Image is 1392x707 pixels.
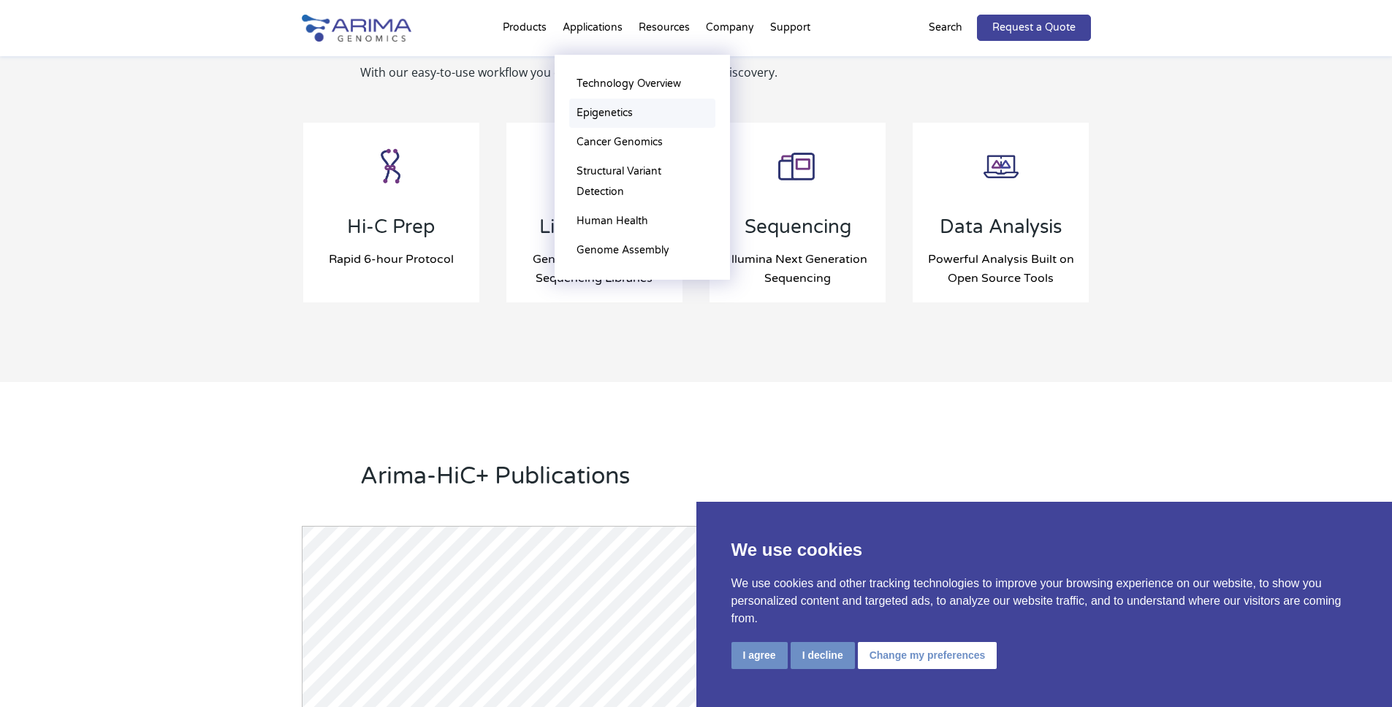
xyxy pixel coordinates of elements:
[4,299,13,308] input: Library Prep
[731,575,1358,627] p: We use cookies and other tracking technologies to improve your browsing experience on our website...
[302,15,411,42] img: Arima-Genomics-logo
[324,261,333,270] input: Human Health
[569,207,715,236] a: Human Health
[929,18,962,37] p: Search
[17,203,35,216] span: Hi-C
[977,15,1091,41] a: Request a Quote
[972,137,1030,196] img: Data-Analysis-Step_Icon_Arima-Genomics.png
[521,250,669,288] h4: Generate High-quality Sequencing Libraries
[324,223,333,232] input: Gene Regulation
[791,642,855,669] button: I decline
[17,241,101,254] span: High Coverage Hi-C
[521,215,669,250] h3: Library Prep
[320,121,343,134] span: State
[569,69,715,99] a: Technology Overview
[569,99,715,128] a: Epigenetics
[4,337,13,346] input: Other
[337,279,458,292] span: Structural Variant Discovery
[4,204,13,213] input: Hi-C
[858,642,997,669] button: Change my preferences
[337,241,386,254] span: Epigenetics
[17,279,107,292] span: Single-Cell Methyl-3C
[17,336,42,349] span: Other
[4,242,13,251] input: High Coverage Hi-C
[318,250,465,269] h4: Rapid 6-hour Protocol
[324,299,333,308] input: Other
[927,215,1075,250] h3: Data Analysis
[4,318,13,327] input: Arima Bioinformatics Platform
[318,215,465,250] h3: Hi-C Prep
[17,222,72,235] span: Capture Hi-C
[337,222,408,235] span: Gene Regulation
[768,137,826,196] img: Sequencing-Step_Icon_Arima-Genomics.png
[337,298,362,311] span: Other
[324,242,333,251] input: Epigenetics
[724,215,872,250] h3: Sequencing
[724,250,872,288] h4: Illumina Next Generation Sequencing
[360,460,1091,504] h2: Arima-HiC+ Publications
[4,223,13,232] input: Capture Hi-C
[324,280,333,289] input: Structural Variant Discovery
[4,261,13,270] input: Hi-C for FFPE
[324,204,333,213] input: Genome Assembly
[731,642,788,669] button: I agree
[337,260,401,273] span: Human Health
[360,63,883,82] p: With our easy-to-use workflow you can rapidly go from sample to discovery.
[320,1,365,14] span: Last name
[362,137,420,196] img: HiC-Prep-Step_Icon_Arima-Genomics.png
[731,537,1358,563] p: We use cookies
[569,157,715,207] a: Structural Variant Detection
[569,236,715,265] a: Genome Assembly
[17,317,148,330] span: Arima Bioinformatics Platform
[4,280,13,289] input: Single-Cell Methyl-3C
[17,260,73,273] span: Hi-C for FFPE
[320,180,448,194] span: What is your area of interest?
[17,298,70,311] span: Library Prep
[927,250,1075,288] h4: Powerful Analysis Built on Open Source Tools
[337,203,418,216] span: Genome Assembly
[569,128,715,157] a: Cancer Genomics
